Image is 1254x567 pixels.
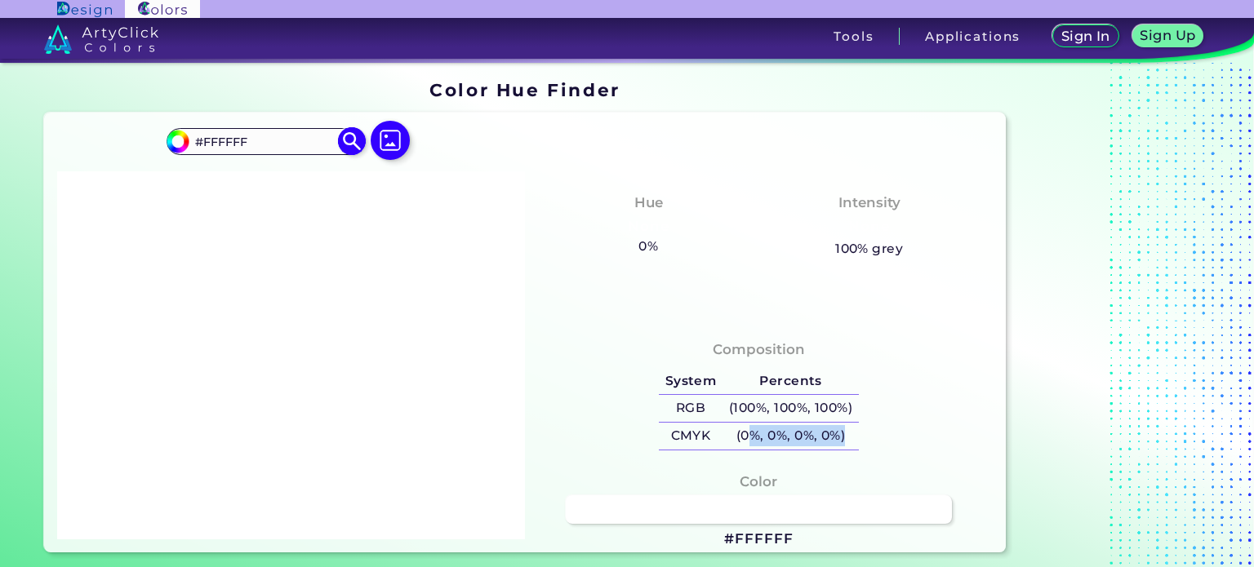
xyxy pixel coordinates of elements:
[621,217,676,237] h3: None
[713,338,805,361] h4: Composition
[429,78,620,102] h1: Color Hue Finder
[842,217,896,237] h3: None
[189,131,341,153] input: type color..
[838,191,900,215] h4: Intensity
[659,395,723,422] h5: RGB
[1143,29,1194,42] h5: Sign Up
[634,191,663,215] h4: Hue
[1136,26,1200,47] a: Sign Up
[925,30,1021,42] h3: Applications
[724,529,793,549] h3: #FFFFFF
[723,368,859,395] h5: Percents
[723,395,859,422] h5: (100%, 100%, 100%)
[723,423,859,450] h5: (0%, 0%, 0%, 0%)
[659,423,723,450] h5: CMYK
[1056,26,1116,47] a: Sign In
[835,238,903,259] h5: 100% grey
[57,2,112,17] img: ArtyClick Design logo
[338,127,367,156] img: icon search
[371,121,410,160] img: icon picture
[1063,30,1108,42] h5: Sign In
[834,30,874,42] h3: Tools
[632,236,664,257] h5: 0%
[44,24,159,54] img: logo_artyclick_colors_white.svg
[659,368,723,395] h5: System
[1012,74,1216,560] iframe: Advertisement
[740,470,777,494] h4: Color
